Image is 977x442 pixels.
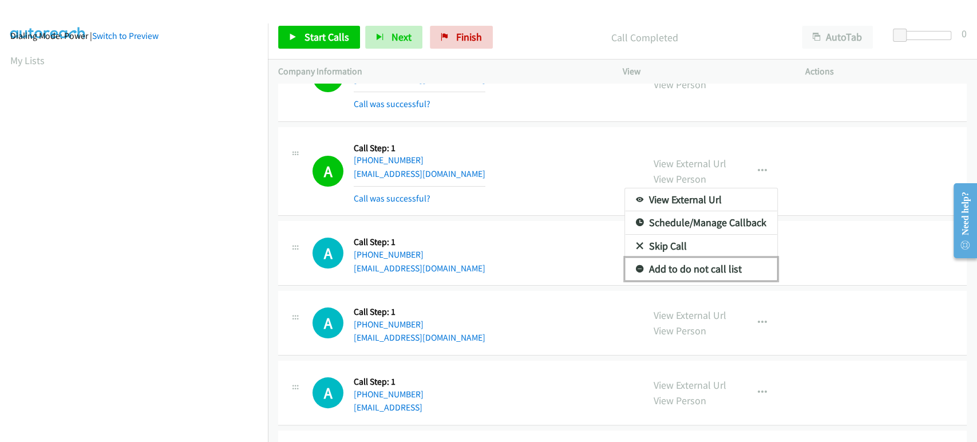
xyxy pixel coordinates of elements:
div: The call is yet to be attempted [313,307,343,338]
h1: A [313,377,343,408]
div: The call is yet to be attempted [313,377,343,408]
h1: A [313,307,343,338]
a: Add to do not call list [625,258,777,281]
a: Schedule/Manage Callback [625,211,777,234]
a: My Lists [10,54,45,67]
div: Dialing Mode: Power | [10,29,258,43]
a: Switch to Preview [92,30,159,41]
h1: A [313,238,343,269]
a: View External Url [625,188,777,211]
iframe: Resource Center [944,175,977,266]
a: Skip Call [625,235,777,258]
div: The call is yet to be attempted [313,238,343,269]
